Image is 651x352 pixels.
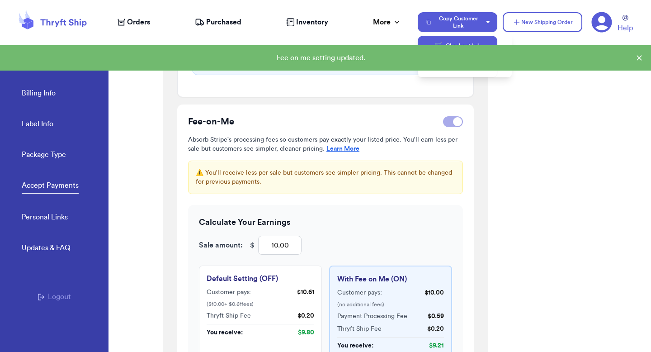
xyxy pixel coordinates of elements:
label: Sale amount: [199,240,243,251]
span: Inventory [296,17,328,28]
div: More [373,17,401,28]
a: Help [618,15,633,33]
h4: With Fee on Me ( ON ) [337,274,444,285]
a: Billing Info [22,88,56,100]
span: Thryft Ship Fee [337,324,382,333]
span: Help [618,23,633,33]
h4: Default Setting ( OFF ) [207,273,314,284]
a: Package Type [22,149,66,162]
span: 🛒 [434,41,442,50]
a: Accept Payments [22,180,79,194]
button: Copy Customer Link [418,12,497,32]
p: Absorb Stripe's processing fees so customers pay exactly your listed price. You'll earn less per ... [188,135,463,153]
a: Orders [118,17,150,28]
div: Fee on me setting updated. [7,52,635,63]
span: You receive: [207,328,243,337]
span: $ 0.59 [428,312,444,321]
div: (no additional fees) [337,301,444,308]
button: Logout [38,291,71,302]
span: Orders [127,17,150,28]
a: Inventory [286,17,328,28]
span: $ 10.00 [425,288,444,297]
a: Personal Links [22,212,68,224]
a: Learn More [326,146,359,152]
button: 🛒Checkout link [418,36,497,56]
span: $ 0.20 [297,311,314,320]
p: ⚠️ You'll receive less per sale but customers see simpler pricing. This cannot be changed for pre... [196,168,455,186]
input: 10.00 [258,236,302,255]
span: Payment Processing Fee [337,312,407,321]
button: New Shipping Order [503,12,582,32]
span: Customer pays: [337,288,382,297]
span: Thryft Ship Fee [207,311,251,320]
h2: Fee-on-Me [188,115,234,128]
span: $ 9.21 [429,341,444,350]
span: $ [250,240,255,251]
span: $ 10.61 [297,288,314,297]
span: You receive: [337,341,373,350]
span: $ 9.80 [298,328,314,337]
a: Purchased [195,17,241,28]
h3: Calculate Your Earnings [199,216,452,228]
a: Label Info [22,119,53,131]
a: Updates & FAQ [22,243,71,255]
span: $ 0.20 [427,324,444,333]
span: Customer pays: [207,288,251,297]
div: Updates & FAQ [22,243,71,253]
span: Purchased [206,17,241,28]
div: ($ 10.00 + $ 0.61 fees) [207,300,314,308]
